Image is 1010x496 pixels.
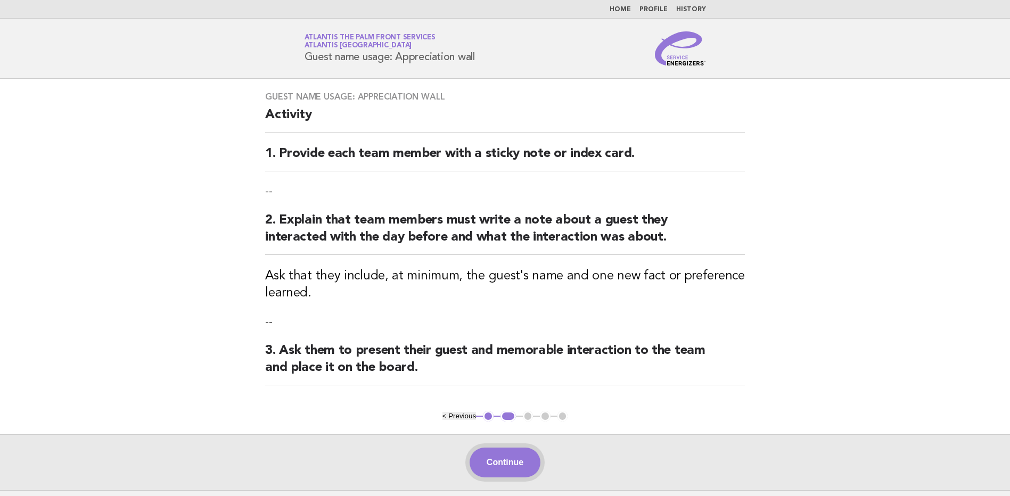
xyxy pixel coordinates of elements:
[470,448,540,477] button: Continue
[265,342,745,385] h2: 3. Ask them to present their guest and memorable interaction to the team and place it on the board.
[305,35,475,62] h1: Guest name usage: Appreciation wall
[610,6,631,13] a: Home
[655,31,706,65] img: Service Energizers
[305,43,412,49] span: Atlantis [GEOGRAPHIC_DATA]
[265,106,745,133] h2: Activity
[265,268,745,302] h3: Ask that they include, at minimum, the guest's name and one new fact or preference learned.
[483,411,494,421] button: 1
[265,212,745,255] h2: 2. Explain that team members must write a note about a guest they interacted with the day before ...
[265,145,745,171] h2: 1. Provide each team member with a sticky note or index card.
[639,6,668,13] a: Profile
[265,184,745,199] p: --
[265,315,745,329] p: --
[442,412,476,420] button: < Previous
[500,411,516,421] button: 2
[676,6,706,13] a: History
[265,92,745,102] h3: Guest name usage: Appreciation wall
[305,34,436,49] a: Atlantis The Palm Front ServicesAtlantis [GEOGRAPHIC_DATA]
